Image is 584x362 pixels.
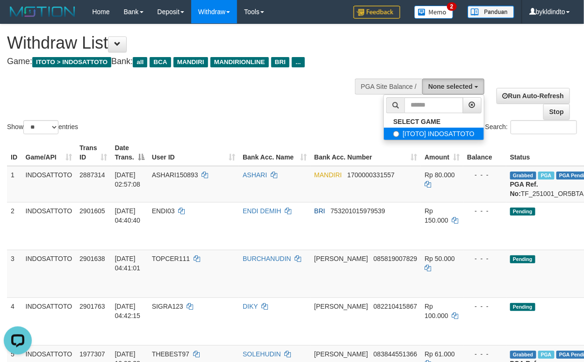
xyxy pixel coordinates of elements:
[310,139,421,166] th: Bank Acc. Number: activate to sort column ascending
[538,172,555,180] span: Marked by bykanggota1
[292,57,304,67] span: ...
[79,171,105,179] span: 2887314
[497,88,570,104] a: Run Auto-Refresh
[115,255,141,272] span: [DATE] 04:41:01
[271,57,289,67] span: BRI
[414,6,454,19] img: Button%20Memo.svg
[447,2,457,11] span: 2
[243,207,281,215] a: ENDI DEMIH
[510,181,538,197] b: PGA Ref. No:
[393,118,440,125] b: SELECT GAME
[467,170,503,180] div: - - -
[425,303,448,319] span: Rp 100.000
[331,207,385,215] span: Copy 753201015979539 to clipboard
[467,302,503,311] div: - - -
[463,139,506,166] th: Balance
[511,120,577,134] input: Search:
[239,139,310,166] th: Bank Acc. Name: activate to sort column ascending
[314,350,368,358] span: [PERSON_NAME]
[152,207,175,215] span: ENDI03
[23,120,58,134] select: Showentries
[510,255,535,263] span: Pending
[22,297,76,345] td: INDOSATTOTO
[384,128,484,140] label: [ITOTO] INDOSATTOTO
[384,116,484,128] a: SELECT GAME
[7,202,22,250] td: 2
[7,139,22,166] th: ID
[428,83,473,90] span: None selected
[243,350,281,358] a: SOLEHUDIN
[79,350,105,358] span: 1977307
[173,57,208,67] span: MANDIRI
[347,171,395,179] span: Copy 1700000331557 to clipboard
[374,255,417,262] span: Copy 085819007829 to clipboard
[467,206,503,216] div: - - -
[111,139,148,166] th: Date Trans.: activate to sort column descending
[425,171,455,179] span: Rp 80.000
[4,4,32,32] button: Open LiveChat chat widget
[543,104,570,120] a: Stop
[152,303,183,310] span: SIGRA123
[115,171,141,188] span: [DATE] 02:57:08
[7,297,22,345] td: 4
[7,5,78,19] img: MOTION_logo.png
[7,166,22,203] td: 1
[148,139,239,166] th: User ID: activate to sort column ascending
[425,255,455,262] span: Rp 50.000
[7,250,22,297] td: 3
[7,120,78,134] label: Show entries
[150,57,171,67] span: BCA
[314,207,325,215] span: BRI
[510,208,535,216] span: Pending
[314,303,368,310] span: [PERSON_NAME]
[425,350,455,358] span: Rp 61.000
[393,131,399,137] input: [ITOTO] INDOSATTOTO
[353,6,400,19] img: Feedback.jpg
[467,349,503,359] div: - - -
[510,303,535,311] span: Pending
[374,303,417,310] span: Copy 082210415867 to clipboard
[485,120,577,134] label: Search:
[152,171,198,179] span: ASHARI150893
[79,303,105,310] span: 2901763
[538,351,555,359] span: Marked by bykanggota2
[22,250,76,297] td: INDOSATTOTO
[76,139,111,166] th: Trans ID: activate to sort column ascending
[421,139,463,166] th: Amount: activate to sort column ascending
[374,350,417,358] span: Copy 083844551366 to clipboard
[243,255,291,262] a: BURCHANUDIN
[152,255,190,262] span: TOPCER111
[425,207,448,224] span: Rp 150.000
[468,6,514,18] img: panduan.png
[22,139,76,166] th: Game/API: activate to sort column ascending
[152,350,189,358] span: THEBEST97
[7,57,380,66] h4: Game: Bank:
[243,171,267,179] a: ASHARI
[79,255,105,262] span: 2901638
[314,171,342,179] span: MANDIRI
[467,254,503,263] div: - - -
[115,207,141,224] span: [DATE] 04:40:40
[510,351,536,359] span: Grabbed
[243,303,258,310] a: DIKY
[210,57,269,67] span: MANDIRIONLINE
[422,79,484,94] button: None selected
[133,57,147,67] span: all
[22,166,76,203] td: INDOSATTOTO
[7,34,380,52] h1: Withdraw List
[22,202,76,250] td: INDOSATTOTO
[115,303,141,319] span: [DATE] 04:42:15
[79,207,105,215] span: 2901605
[510,172,536,180] span: Grabbed
[32,57,111,67] span: ITOTO > INDOSATTOTO
[355,79,422,94] div: PGA Site Balance /
[314,255,368,262] span: [PERSON_NAME]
